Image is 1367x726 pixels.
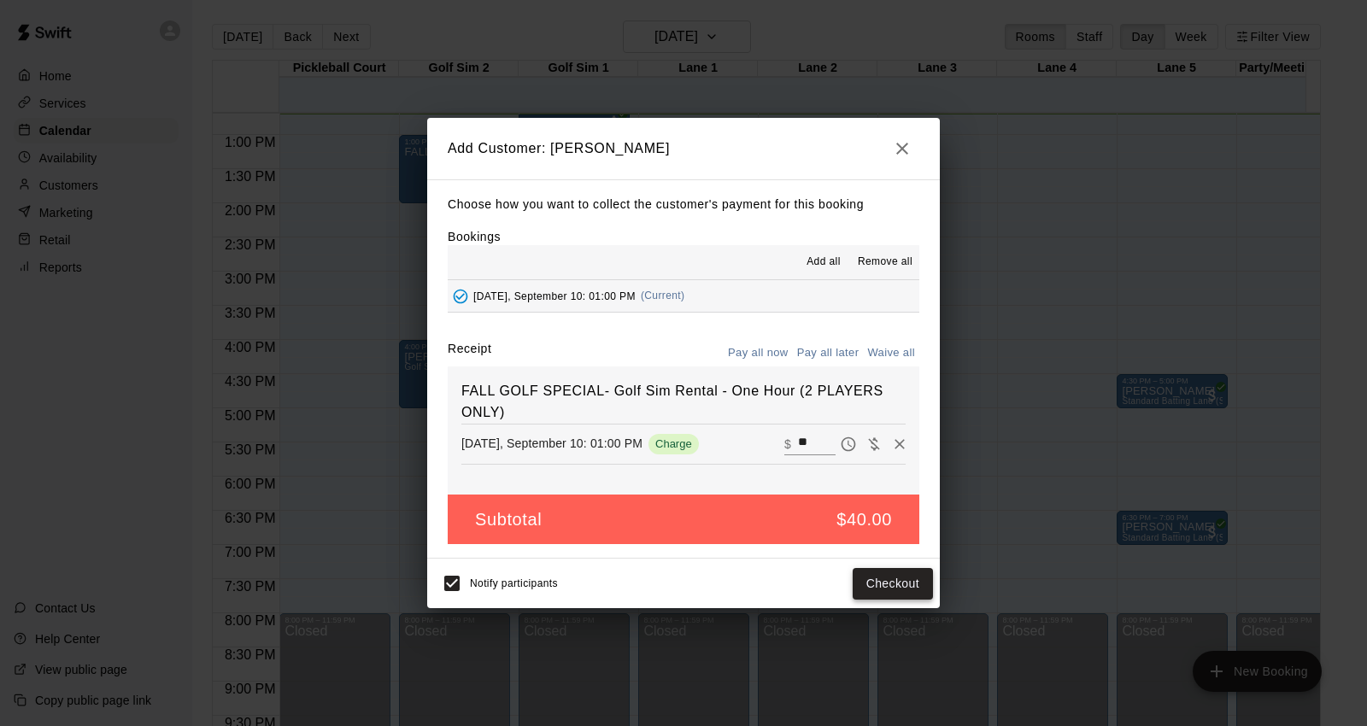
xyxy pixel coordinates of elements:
span: Pay later [836,436,861,450]
span: Add all [807,254,841,271]
button: Add all [796,249,851,276]
button: Added - Collect Payment[DATE], September 10: 01:00 PM(Current) [448,280,919,312]
h2: Add Customer: [PERSON_NAME] [427,118,940,179]
span: (Current) [641,290,685,302]
label: Bookings [448,230,501,243]
label: Receipt [448,340,491,366]
button: Pay all now [724,340,793,366]
button: Remove [887,431,912,457]
button: Waive all [863,340,919,366]
button: Remove all [851,249,919,276]
span: Waive payment [861,436,887,450]
p: $ [784,436,791,453]
h6: FALL GOLF SPECIAL- Golf Sim Rental - One Hour (2 PLAYERS ONLY) [461,380,906,424]
span: Notify participants [470,578,558,590]
h5: $40.00 [836,508,892,531]
button: Added - Collect Payment [448,284,473,309]
span: Remove all [858,254,912,271]
h5: Subtotal [475,508,542,531]
span: [DATE], September 10: 01:00 PM [473,290,636,302]
button: Checkout [853,568,933,600]
button: Pay all later [793,340,864,366]
span: Charge [648,437,699,450]
p: [DATE], September 10: 01:00 PM [461,435,642,452]
p: Choose how you want to collect the customer's payment for this booking [448,194,919,215]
